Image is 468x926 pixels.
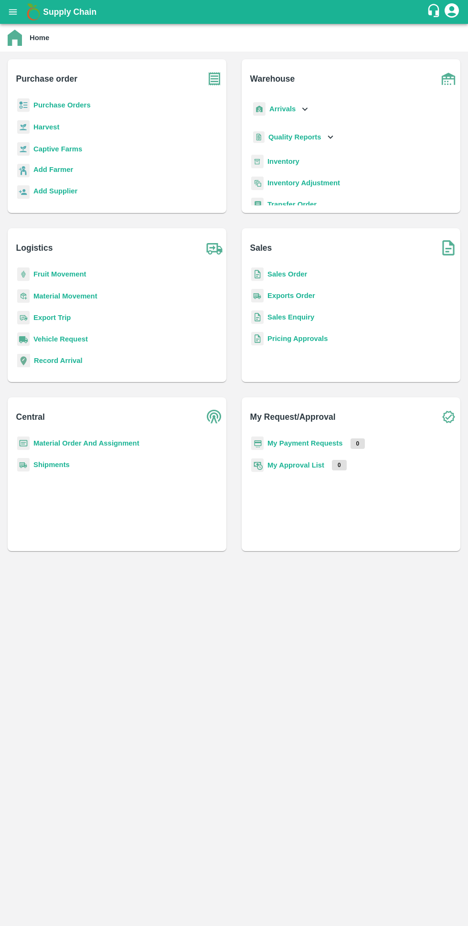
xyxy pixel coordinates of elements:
img: truck [202,236,226,260]
img: whInventory [251,155,264,169]
p: 0 [332,460,347,470]
img: centralMaterial [17,436,30,450]
a: My Payment Requests [267,439,343,447]
div: Arrivals [251,98,310,120]
p: 0 [351,438,365,449]
div: customer-support [426,3,443,21]
b: Quality Reports [268,133,321,141]
img: inventory [251,176,264,190]
a: Add Farmer [33,164,73,177]
img: vehicle [17,332,30,346]
b: Add Farmer [33,166,73,173]
img: warehouse [436,67,460,91]
a: Supply Chain [43,5,426,19]
img: harvest [17,120,30,134]
b: Purchase order [16,72,77,85]
a: Shipments [33,461,70,468]
b: Sales [250,241,272,255]
img: farmer [17,164,30,178]
a: Sales Order [267,270,307,278]
a: Vehicle Request [33,335,88,343]
a: Exports Order [267,292,315,299]
b: Add Supplier [33,187,77,195]
img: whTransfer [251,198,264,212]
b: Home [30,34,49,42]
b: Warehouse [250,72,295,85]
img: delivery [17,311,30,325]
b: Supply Chain [43,7,96,17]
b: My Request/Approval [250,410,336,424]
img: qualityReport [253,131,265,143]
a: Harvest [33,123,59,131]
div: account of current user [443,2,460,22]
a: Export Trip [33,314,71,321]
button: open drawer [2,1,24,23]
img: soSales [436,236,460,260]
b: Arrivals [269,105,296,113]
img: sales [251,332,264,346]
a: Record Arrival [34,357,83,364]
a: Material Movement [33,292,97,300]
img: shipments [251,289,264,303]
b: Central [16,410,45,424]
img: sales [251,267,264,281]
img: logo [24,2,43,21]
img: recordArrival [17,354,30,367]
img: purchase [202,67,226,91]
a: Pricing Approvals [267,335,328,342]
a: Purchase Orders [33,101,91,109]
a: Captive Farms [33,145,82,153]
img: material [17,289,30,303]
a: My Approval List [267,461,324,469]
a: Transfer Order [267,201,317,208]
a: Material Order And Assignment [33,439,139,447]
a: Inventory Adjustment [267,179,340,187]
img: reciept [17,98,30,112]
img: check [436,405,460,429]
img: whArrival [253,102,266,116]
a: Inventory [267,158,299,165]
img: approval [251,458,264,472]
img: harvest [17,142,30,156]
img: supplier [17,185,30,199]
div: Quality Reports [251,128,336,147]
img: sales [251,310,264,324]
a: Fruit Movement [33,270,86,278]
img: home [8,30,22,46]
a: Add Supplier [33,186,77,199]
img: central [202,405,226,429]
a: Sales Enquiry [267,313,314,321]
img: payment [251,436,264,450]
img: shipments [17,458,30,472]
img: fruit [17,267,30,281]
b: Logistics [16,241,53,255]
